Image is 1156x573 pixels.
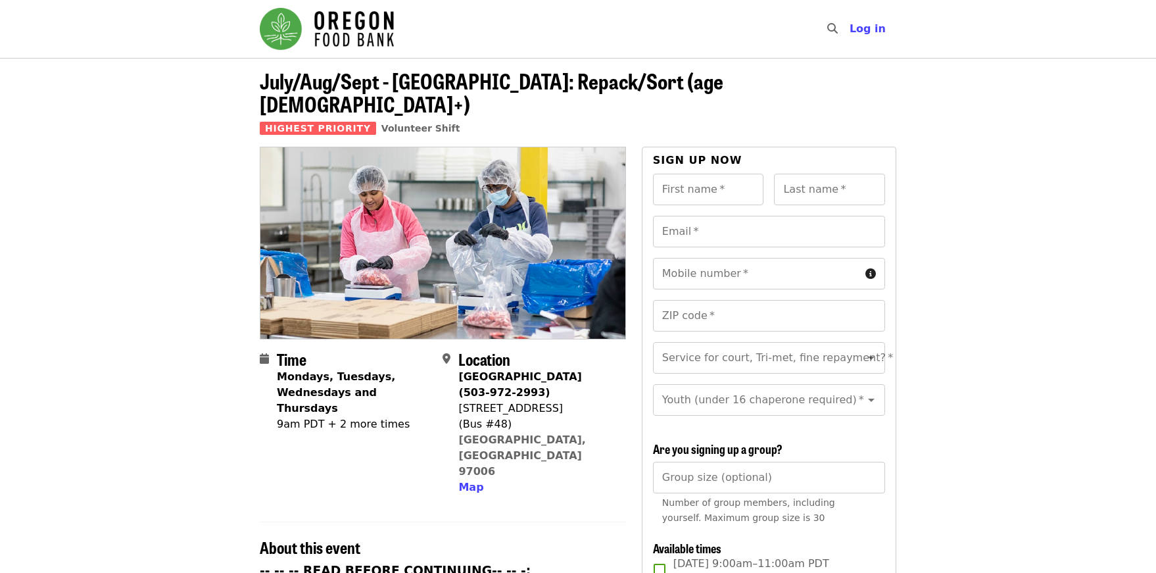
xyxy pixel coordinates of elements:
[260,65,723,119] span: July/Aug/Sept - [GEOGRAPHIC_DATA]: Repack/Sort (age [DEMOGRAPHIC_DATA]+)
[774,174,885,205] input: Last name
[277,370,395,414] strong: Mondays, Tuesdays, Wednesdays and Thursdays
[653,539,721,557] span: Available times
[865,268,876,280] i: circle-info icon
[862,349,880,367] button: Open
[653,154,742,166] span: Sign up now
[443,353,450,365] i: map-marker-alt icon
[260,8,394,50] img: Oregon Food Bank - Home
[458,434,586,478] a: [GEOGRAPHIC_DATA], [GEOGRAPHIC_DATA] 97006
[653,216,885,247] input: Email
[653,462,885,493] input: [object Object]
[260,147,625,338] img: July/Aug/Sept - Beaverton: Repack/Sort (age 10+) organized by Oregon Food Bank
[458,481,483,493] span: Map
[653,258,860,289] input: Mobile number
[260,536,360,559] span: About this event
[827,22,838,35] i: search icon
[862,391,880,409] button: Open
[653,174,764,205] input: First name
[458,480,483,495] button: Map
[850,22,886,35] span: Log in
[381,123,460,134] a: Volunteer Shift
[260,353,269,365] i: calendar icon
[277,347,306,370] span: Time
[846,13,856,45] input: Search
[653,440,783,457] span: Are you signing up a group?
[662,497,835,523] span: Number of group members, including yourself. Maximum group size is 30
[839,16,896,42] button: Log in
[458,416,615,432] div: (Bus #48)
[260,122,376,135] span: Highest Priority
[458,347,510,370] span: Location
[653,300,885,332] input: ZIP code
[277,416,432,432] div: 9am PDT + 2 more times
[458,401,615,416] div: [STREET_ADDRESS]
[458,370,581,399] strong: [GEOGRAPHIC_DATA] (503-972-2993)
